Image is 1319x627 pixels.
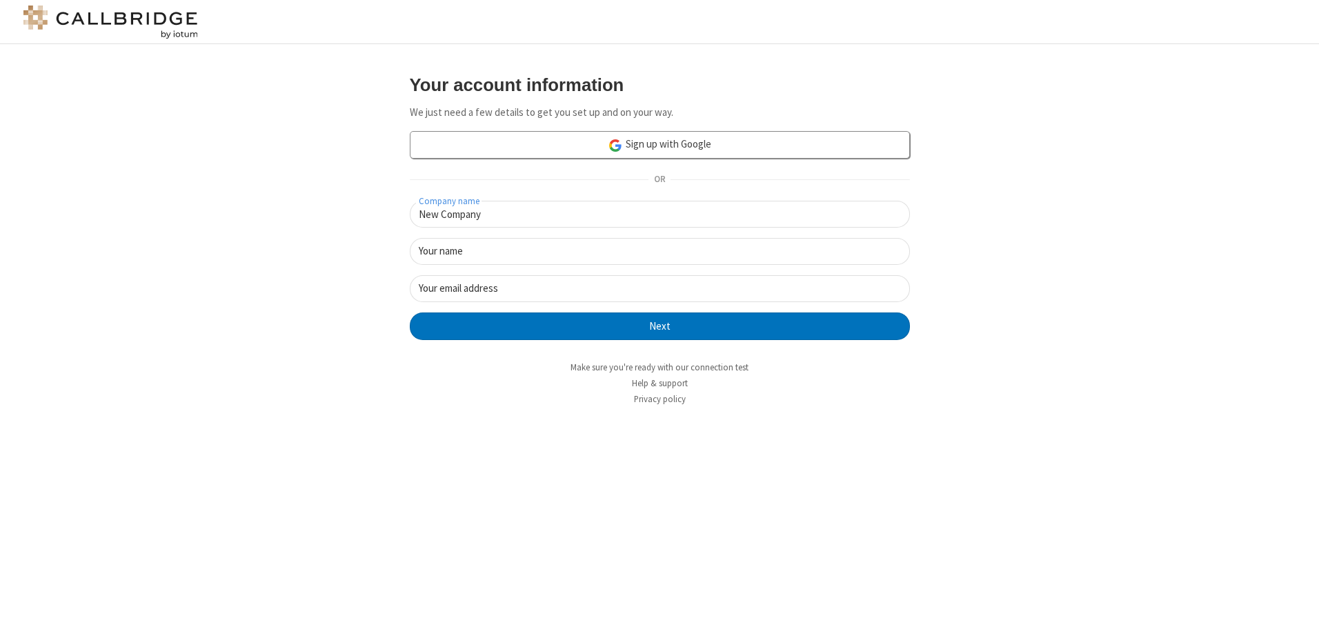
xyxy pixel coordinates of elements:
img: google-icon.png [608,138,623,153]
img: logo@2x.png [21,6,200,39]
input: Your email address [410,275,910,302]
span: OR [648,170,671,190]
p: We just need a few details to get you set up and on your way. [410,105,910,121]
a: Make sure you're ready with our connection test [571,361,748,373]
input: Your name [410,238,910,265]
a: Sign up with Google [410,131,910,159]
button: Next [410,312,910,340]
input: Company name [410,201,910,228]
a: Privacy policy [634,393,686,405]
h3: Your account information [410,75,910,94]
a: Help & support [632,377,688,389]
